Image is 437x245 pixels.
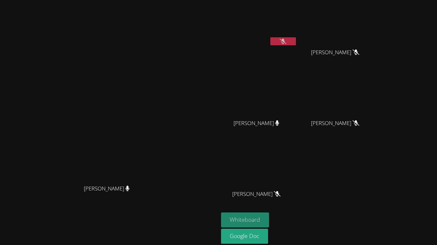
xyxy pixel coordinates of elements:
[221,229,268,244] a: Google Doc
[232,189,281,199] span: [PERSON_NAME]
[311,119,359,128] span: [PERSON_NAME]
[311,48,359,57] span: [PERSON_NAME]
[234,119,279,128] span: [PERSON_NAME]
[84,184,130,193] span: [PERSON_NAME]
[221,212,269,227] button: Whiteboard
